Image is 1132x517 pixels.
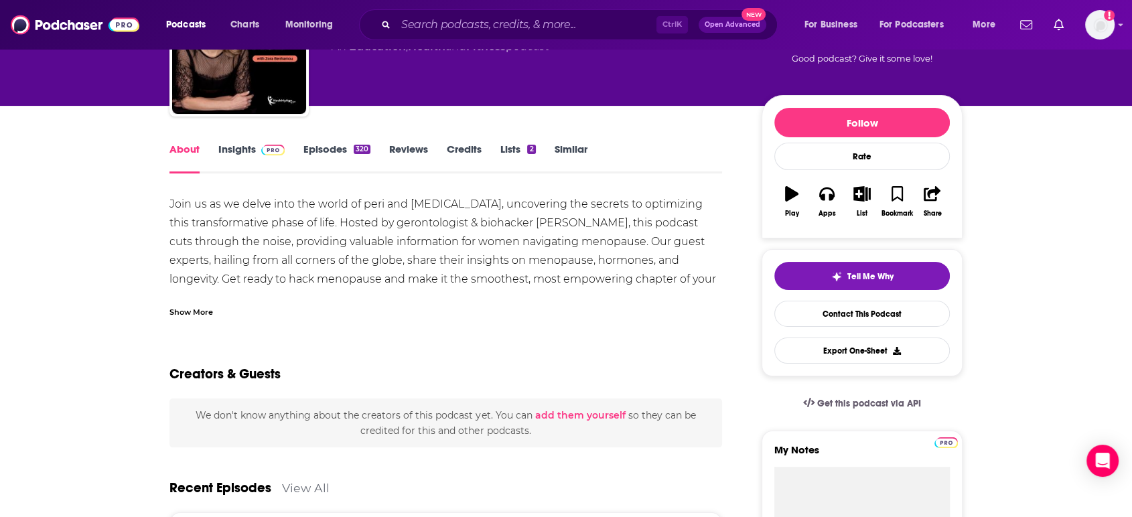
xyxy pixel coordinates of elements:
[276,14,350,35] button: open menu
[741,8,766,21] span: New
[819,210,836,218] div: Apps
[1104,10,1115,21] svg: Add a profile image
[1048,13,1069,36] a: Show notifications dropdown
[169,366,281,382] h2: Creators & Guests
[535,410,625,421] button: add them yourself
[1086,445,1119,477] div: Open Intercom Messenger
[871,14,963,35] button: open menu
[774,262,950,290] button: tell me why sparkleTell Me Why
[389,143,428,173] a: Reviews
[804,15,857,34] span: For Business
[973,15,995,34] span: More
[817,398,921,409] span: Get this podcast via API
[372,9,790,40] div: Search podcasts, credits, & more...
[774,143,950,170] div: Rate
[157,14,223,35] button: open menu
[169,195,722,307] div: Join us as we delve into the world of peri and [MEDICAL_DATA], uncovering the secrets to optimizi...
[527,145,535,154] div: 2
[785,210,799,218] div: Play
[934,435,958,448] a: Pro website
[447,143,482,173] a: Credits
[774,443,950,467] label: My Notes
[774,108,950,137] button: Follow
[915,177,950,226] button: Share
[169,479,271,496] a: Recent Episodes
[218,143,285,173] a: InsightsPodchaser Pro
[699,17,766,33] button: Open AdvancedNew
[166,15,206,34] span: Podcasts
[879,177,914,226] button: Bookmark
[792,387,932,420] a: Get this podcast via API
[963,14,1012,35] button: open menu
[881,210,913,218] div: Bookmark
[656,16,688,33] span: Ctrl K
[809,177,844,226] button: Apps
[261,145,285,155] img: Podchaser Pro
[1085,10,1115,40] button: Show profile menu
[831,271,842,282] img: tell me why sparkle
[11,12,139,38] img: Podchaser - Follow, Share and Rate Podcasts
[1015,13,1038,36] a: Show notifications dropdown
[196,409,695,436] span: We don't know anything about the creators of this podcast yet . You can so they can be credited f...
[847,271,894,282] span: Tell Me Why
[774,177,809,226] button: Play
[1085,10,1115,40] img: User Profile
[354,145,370,154] div: 320
[795,14,874,35] button: open menu
[285,15,333,34] span: Monitoring
[555,143,587,173] a: Similar
[500,143,535,173] a: Lists2
[282,481,330,495] a: View All
[792,54,932,64] span: Good podcast? Give it some love!
[934,437,958,448] img: Podchaser Pro
[774,338,950,364] button: Export One-Sheet
[845,177,879,226] button: List
[303,143,370,173] a: Episodes320
[923,210,941,218] div: Share
[879,15,944,34] span: For Podcasters
[1085,10,1115,40] span: Logged in as notablypr2
[169,143,200,173] a: About
[222,14,267,35] a: Charts
[705,21,760,28] span: Open Advanced
[857,210,867,218] div: List
[230,15,259,34] span: Charts
[774,301,950,327] a: Contact This Podcast
[396,14,656,35] input: Search podcasts, credits, & more...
